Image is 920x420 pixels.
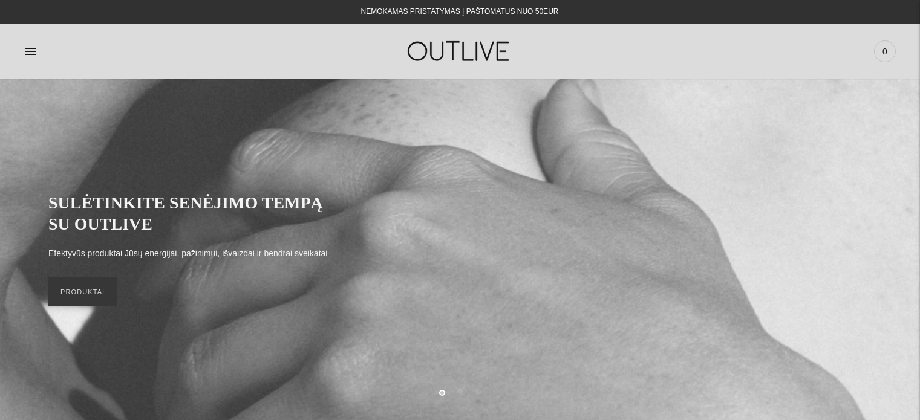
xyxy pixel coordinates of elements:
div: NEMOKAMAS PRISTATYMAS Į PAŠTOMATUS NUO 50EUR [361,5,559,19]
button: Move carousel to slide 3 [475,389,481,395]
h2: SULĖTINKITE SENĖJIMO TEMPĄ SU OUTLIVE [48,192,339,234]
a: 0 [874,38,896,65]
button: Move carousel to slide 1 [439,390,445,396]
a: PRODUKTAI [48,277,117,306]
button: Move carousel to slide 2 [457,389,463,395]
img: OUTLIVE [384,30,535,72]
p: Efektyvūs produktai Jūsų energijai, pažinimui, išvaizdai ir bendrai sveikatai [48,247,327,261]
span: 0 [876,43,893,60]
